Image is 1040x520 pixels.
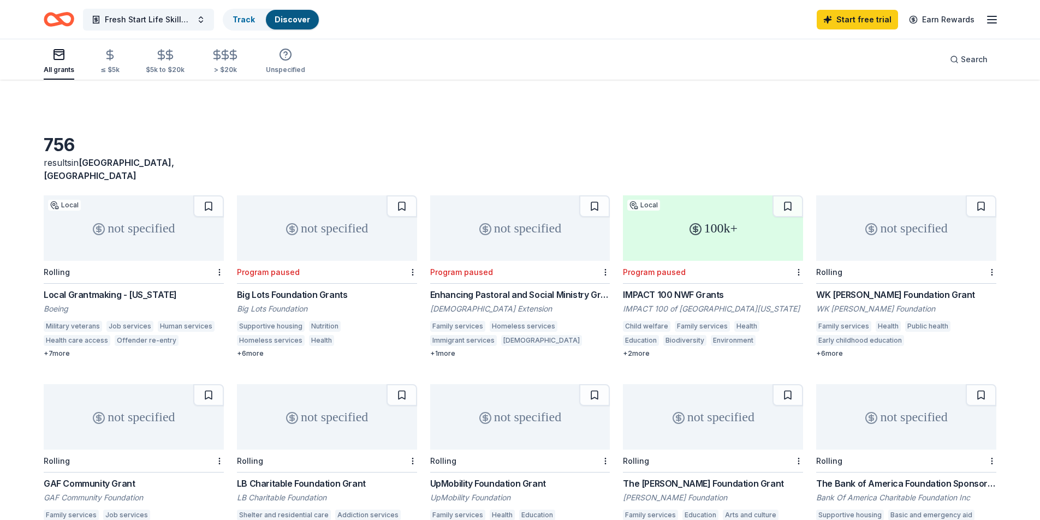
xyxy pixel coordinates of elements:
button: All grants [44,44,74,80]
a: Earn Rewards [902,10,981,29]
div: not specified [237,384,417,450]
div: Homeless services [237,335,305,346]
div: Rolling [816,456,842,465]
div: Program paused [237,267,300,277]
div: WK [PERSON_NAME] Foundation [816,303,996,314]
div: + 7 more [44,349,224,358]
button: > $20k [211,44,240,80]
div: not specified [623,384,803,450]
div: Program paused [430,267,493,277]
div: + 6 more [816,349,996,358]
div: [DEMOGRAPHIC_DATA] [501,335,582,346]
a: not specifiedRollingWK [PERSON_NAME] Foundation GrantWK [PERSON_NAME] FoundationFamily servicesHe... [816,195,996,358]
div: Health [734,321,759,332]
button: Search [941,49,996,70]
div: Environment [711,335,756,346]
div: 756 [44,134,224,156]
span: Fresh Start Life Skills Program [105,13,192,26]
div: + 1 more [430,349,610,358]
div: $5k to $20k [146,65,185,74]
div: + 2 more [623,349,803,358]
div: The Bank of America Foundation Sponsorship Program [816,477,996,490]
div: Health care access [338,335,405,346]
div: Offender re-entry [115,335,179,346]
a: Track [233,15,255,24]
div: not specified [816,195,996,261]
div: Rolling [237,456,263,465]
div: Family services [675,321,730,332]
div: Rolling [816,267,842,277]
div: not specified [816,384,996,450]
div: Education [623,335,659,346]
div: Rolling [44,267,70,277]
a: not specifiedProgram pausedEnhancing Pastoral and Social Ministry Grants[DEMOGRAPHIC_DATA] Extens... [430,195,610,358]
button: Unspecified [266,44,305,80]
div: Rolling [623,456,649,465]
div: Unspecified [266,65,305,74]
a: Discover [275,15,310,24]
div: + 6 more [237,349,417,358]
div: IMPACT 100 NWF Grants [623,288,803,301]
div: Immigrant services [430,335,497,346]
div: Bank Of America Charitable Foundation Inc [816,492,996,503]
div: Local [48,200,81,211]
div: not specified [44,384,224,450]
div: Biodiversity [663,335,706,346]
a: Start free trial [817,10,898,29]
div: Family services [816,321,871,332]
div: UpMobility Foundation [430,492,610,503]
div: not specified [44,195,224,261]
a: not specifiedLocalRollingLocal Grantmaking - [US_STATE]BoeingMilitary veteransJob servicesHuman s... [44,195,224,358]
a: not specifiedProgram pausedBig Lots Foundation GrantsBig Lots FoundationSupportive housingNutriti... [237,195,417,358]
div: Homeless services [490,321,557,332]
div: UpMobility Foundation Grant [430,477,610,490]
div: GAF Community Grant [44,477,224,490]
button: TrackDiscover [223,9,320,31]
div: > $20k [211,65,240,74]
div: Child welfare [623,321,670,332]
a: Home [44,7,74,32]
div: Supportive housing [237,321,305,332]
button: Fresh Start Life Skills Program [83,9,214,31]
div: Big Lots Foundation [237,303,417,314]
div: Health [876,321,901,332]
div: Job services [106,321,153,332]
div: Rolling [430,456,456,465]
div: The [PERSON_NAME] Foundation Grant [623,477,803,490]
div: WK [PERSON_NAME] Foundation Grant [816,288,996,301]
div: [DEMOGRAPHIC_DATA] Extension [430,303,610,314]
div: Enhancing Pastoral and Social Ministry Grants [430,288,610,301]
div: not specified [430,384,610,450]
div: [PERSON_NAME] Foundation [623,492,803,503]
div: Health care access [44,335,110,346]
div: Local [627,200,660,211]
div: IMPACT 100 of [GEOGRAPHIC_DATA][US_STATE] [623,303,803,314]
div: Local Grantmaking - [US_STATE] [44,288,224,301]
div: results [44,156,224,182]
span: [GEOGRAPHIC_DATA], [GEOGRAPHIC_DATA] [44,157,174,181]
div: 100k+ [623,195,803,261]
button: $5k to $20k [146,44,185,80]
div: not specified [430,195,610,261]
button: ≤ $5k [100,44,120,80]
div: Health [309,335,334,346]
div: Rolling [44,456,70,465]
div: Public health [905,321,950,332]
div: Nutrition [309,321,341,332]
div: All grants [44,65,74,74]
div: Human services [158,321,215,332]
div: ≤ $5k [100,65,120,74]
span: Search [961,53,988,66]
div: LB Charitable Foundation [237,492,417,503]
div: Military veterans [44,321,102,332]
div: not specified [237,195,417,261]
a: 100k+LocalProgram pausedIMPACT 100 NWF GrantsIMPACT 100 of [GEOGRAPHIC_DATA][US_STATE]Child welfa... [623,195,803,358]
div: Boeing [44,303,224,314]
div: Program paused [623,267,686,277]
span: in [44,157,174,181]
div: Big Lots Foundation Grants [237,288,417,301]
div: LB Charitable Foundation Grant [237,477,417,490]
div: Family services [430,321,485,332]
div: GAF Community Foundation [44,492,224,503]
div: Early childhood education [816,335,904,346]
